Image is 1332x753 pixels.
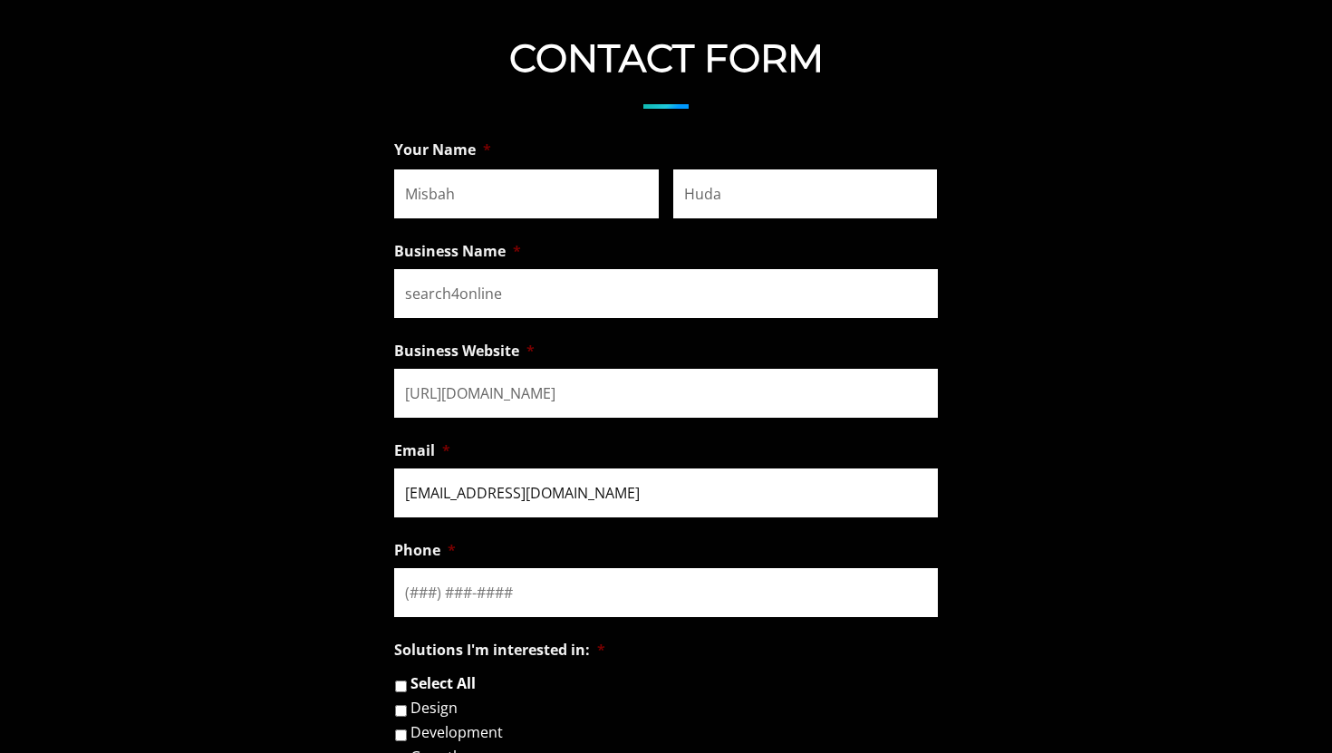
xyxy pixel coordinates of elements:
label: Development [410,725,503,739]
input: https:// [394,369,938,418]
iframe: Chat Widget [1241,666,1332,753]
input: Last [673,169,938,218]
label: Business Website [394,342,535,361]
label: Solutions I'm interested in: [394,641,605,660]
label: Email [394,441,450,460]
label: Design [410,700,458,715]
label: Select All [410,676,476,690]
label: Business Name [394,242,521,261]
input: First [394,169,659,218]
label: Your Name [394,140,491,159]
input: (###) ###-#### [394,568,938,617]
label: Phone [394,541,456,560]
